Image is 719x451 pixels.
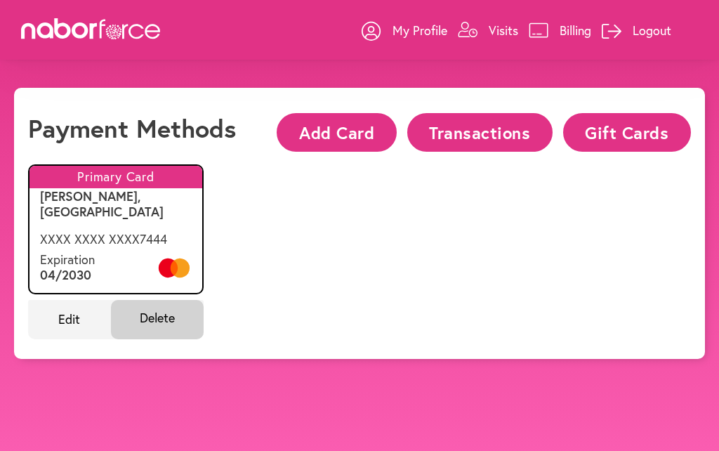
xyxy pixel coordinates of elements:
p: XXXX XXXX XXXX 7444 [40,232,192,247]
a: My Profile [362,9,447,51]
h1: Payment Methods [28,113,236,143]
a: Gift Cards [553,124,691,138]
button: Gift Cards [563,113,691,152]
button: Add Card [277,113,396,152]
a: Transactions [397,124,553,138]
p: 04 / 2030 [40,268,95,283]
p: My Profile [393,22,447,39]
p: Visits [489,22,518,39]
a: Logout [602,9,671,51]
a: Billing [529,9,591,51]
p: Expiration [40,252,95,268]
p: Logout [633,22,671,39]
a: Visits [458,9,518,51]
p: Primary Card [29,166,202,188]
p: [PERSON_NAME], [GEOGRAPHIC_DATA] [40,189,192,219]
span: Edit [28,300,111,339]
span: Delete [111,300,204,339]
p: Billing [560,22,591,39]
button: Transactions [407,113,553,152]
